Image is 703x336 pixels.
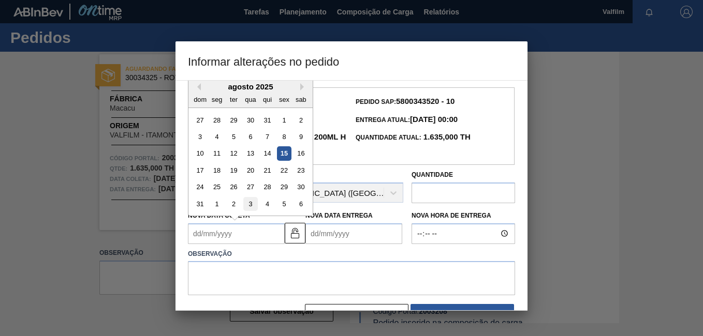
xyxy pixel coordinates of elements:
input: dd/mm/yyyy [188,223,285,244]
button: Fechar [305,304,408,325]
div: Choose quarta-feira, 3 de setembro de 2025 [243,197,257,211]
div: ter [227,92,241,106]
div: Choose sábado, 30 de agosto de 2025 [294,180,308,194]
div: Choose domingo, 27 de julho de 2025 [193,113,207,127]
strong: [DATE] 00:00 [410,115,458,124]
div: Choose quinta-feira, 31 de julho de 2025 [260,113,274,127]
div: Choose quarta-feira, 30 de julho de 2025 [243,113,257,127]
div: Choose quinta-feira, 14 de agosto de 2025 [260,146,274,160]
span: Pedido SAP: [356,98,455,105]
div: Choose terça-feira, 2 de setembro de 2025 [227,197,241,211]
div: Choose sexta-feira, 8 de agosto de 2025 [277,130,291,144]
div: Choose sexta-feira, 15 de agosto de 2025 [277,146,291,160]
label: Nova Hora de Entrega [412,208,515,223]
div: seg [210,92,224,106]
span: Entrega Atual: [356,116,458,124]
div: sab [294,92,308,106]
div: qua [243,92,257,106]
button: unlocked [285,223,305,243]
div: Choose terça-feira, 5 de agosto de 2025 [227,130,241,144]
strong: 1.635,000 TH [421,132,471,141]
img: unlocked [289,227,301,239]
div: Choose sábado, 23 de agosto de 2025 [294,163,308,177]
button: Salvar [411,304,514,325]
div: Choose segunda-feira, 18 de agosto de 2025 [210,163,224,177]
div: Choose sexta-feira, 5 de setembro de 2025 [277,197,291,211]
div: Choose sexta-feira, 29 de agosto de 2025 [277,180,291,194]
label: Observação [188,247,515,262]
div: Choose domingo, 10 de agosto de 2025 [193,146,207,160]
div: Choose terça-feira, 29 de julho de 2025 [227,113,241,127]
div: Choose domingo, 3 de agosto de 2025 [193,130,207,144]
div: qui [260,92,274,106]
div: Choose segunda-feira, 1 de setembro de 2025 [210,197,224,211]
div: Choose quinta-feira, 4 de setembro de 2025 [260,197,274,211]
strong: 5800343520 - 10 [396,97,455,105]
div: Choose sábado, 2 de agosto de 2025 [294,113,308,127]
div: Choose sábado, 16 de agosto de 2025 [294,146,308,160]
div: Choose sexta-feira, 22 de agosto de 2025 [277,163,291,177]
div: Choose quarta-feira, 20 de agosto de 2025 [243,163,257,177]
div: Choose terça-feira, 12 de agosto de 2025 [227,146,241,160]
input: dd/mm/yyyy [305,223,402,244]
div: agosto 2025 [188,82,313,91]
div: sex [277,92,291,106]
div: month 2025-08 [192,111,309,212]
button: Previous Month [194,83,201,90]
div: Choose sábado, 6 de setembro de 2025 [294,197,308,211]
div: Choose domingo, 24 de agosto de 2025 [193,180,207,194]
button: Next Month [300,83,307,90]
label: Quantidade [412,171,453,178]
div: Choose quinta-feira, 21 de agosto de 2025 [260,163,274,177]
div: Choose terça-feira, 26 de agosto de 2025 [227,180,241,194]
div: Choose domingo, 31 de agosto de 2025 [193,197,207,211]
div: Choose segunda-feira, 4 de agosto de 2025 [210,130,224,144]
label: Nova Data Entrega [305,212,373,219]
div: Choose quinta-feira, 28 de agosto de 2025 [260,180,274,194]
div: Choose sábado, 9 de agosto de 2025 [294,130,308,144]
div: Choose quarta-feira, 6 de agosto de 2025 [243,130,257,144]
div: Choose quinta-feira, 7 de agosto de 2025 [260,130,274,144]
div: Choose segunda-feira, 25 de agosto de 2025 [210,180,224,194]
div: Choose terça-feira, 19 de agosto de 2025 [227,163,241,177]
div: dom [193,92,207,106]
div: Choose domingo, 17 de agosto de 2025 [193,163,207,177]
div: Choose sexta-feira, 1 de agosto de 2025 [277,113,291,127]
div: Choose quarta-feira, 27 de agosto de 2025 [243,180,257,194]
div: Choose segunda-feira, 28 de julho de 2025 [210,113,224,127]
h3: Informar alterações no pedido [175,41,528,81]
div: Choose quarta-feira, 13 de agosto de 2025 [243,146,257,160]
label: Nova Data Coleta [188,212,250,219]
span: Quantidade Atual: [356,134,471,141]
div: Choose segunda-feira, 11 de agosto de 2025 [210,146,224,160]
